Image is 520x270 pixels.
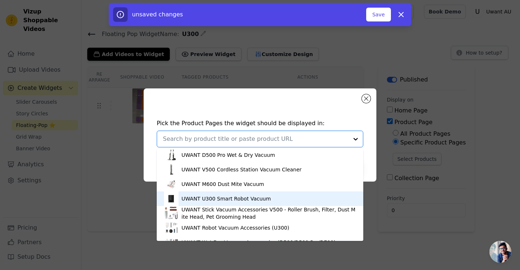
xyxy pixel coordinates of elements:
div: UWANT Robot Vacuum Accessories (U300) [181,224,289,231]
input: Search by product title or paste product URL [163,135,348,143]
div: UWANT M600 Dust Mite Vacuum [181,180,264,188]
img: product thumbnail [164,162,179,177]
div: UWANT D500 Pro Wet & Dry Vacuum [181,151,275,159]
div: UWANT V500 Cordless Station Vacuum Cleaner [181,166,301,173]
div: UWANT Stick Vacuum Accessories V500 - Roller Brush, Filter, Dust Mite Head, Pet Grooming Head [181,206,356,221]
div: UWANT U300 Smart Robot Vacuum [181,195,271,202]
img: product thumbnail [164,177,179,191]
img: product thumbnail [164,206,179,221]
img: product thumbnail [164,148,179,162]
button: Save [366,8,391,21]
div: UWANT Wet Dry Vacuum Accessories (D500/D500 Pro/D700) [181,239,336,246]
h4: Pick the Product Pages the widget should be displayed in: [157,119,363,128]
img: product thumbnail [164,235,179,250]
div: Open chat [489,241,511,263]
img: product thumbnail [164,221,179,235]
span: unsaved changes [132,11,183,18]
button: Close modal [362,94,371,103]
img: product thumbnail [164,191,179,206]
